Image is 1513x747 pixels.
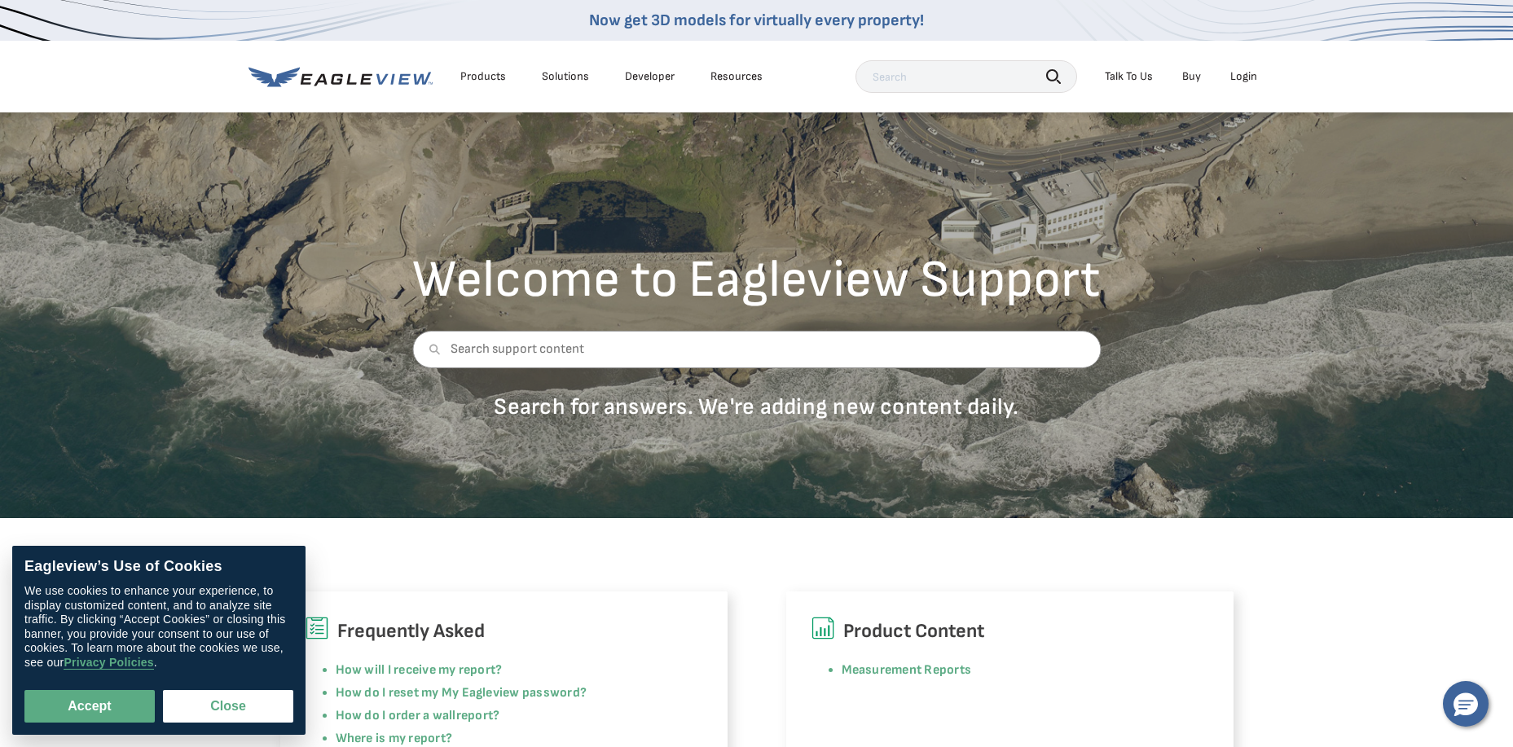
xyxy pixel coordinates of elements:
input: Search [855,60,1077,93]
div: Talk To Us [1105,69,1153,84]
button: Hello, have a question? Let’s chat. [1443,681,1489,727]
button: Accept [24,690,155,723]
h6: Product Content [811,616,1209,647]
a: How will I receive my report? [336,662,503,678]
a: Now get 3D models for virtually every property! [589,11,924,30]
a: report [456,708,493,723]
a: How do I reset my My Eagleview password? [336,685,587,701]
div: Eagleview’s Use of Cookies [24,558,293,576]
h2: Welcome to Eagleview Support [412,254,1101,306]
a: Where is my report? [336,731,453,746]
div: Solutions [542,69,589,84]
div: Products [460,69,506,84]
div: We use cookies to enhance your experience, to display customized content, and to analyze site tra... [24,584,293,670]
a: How do I order a wall [336,708,456,723]
button: Close [163,690,293,723]
div: Resources [710,69,763,84]
input: Search support content [412,331,1101,368]
a: ? [493,708,499,723]
p: Search for answers. We're adding new content daily. [412,393,1101,421]
a: Buy [1182,69,1201,84]
a: Measurement Reports [842,662,972,678]
a: Developer [625,69,675,84]
h6: Frequently Asked [305,616,703,647]
a: Privacy Policies [64,656,153,670]
div: Login [1230,69,1257,84]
